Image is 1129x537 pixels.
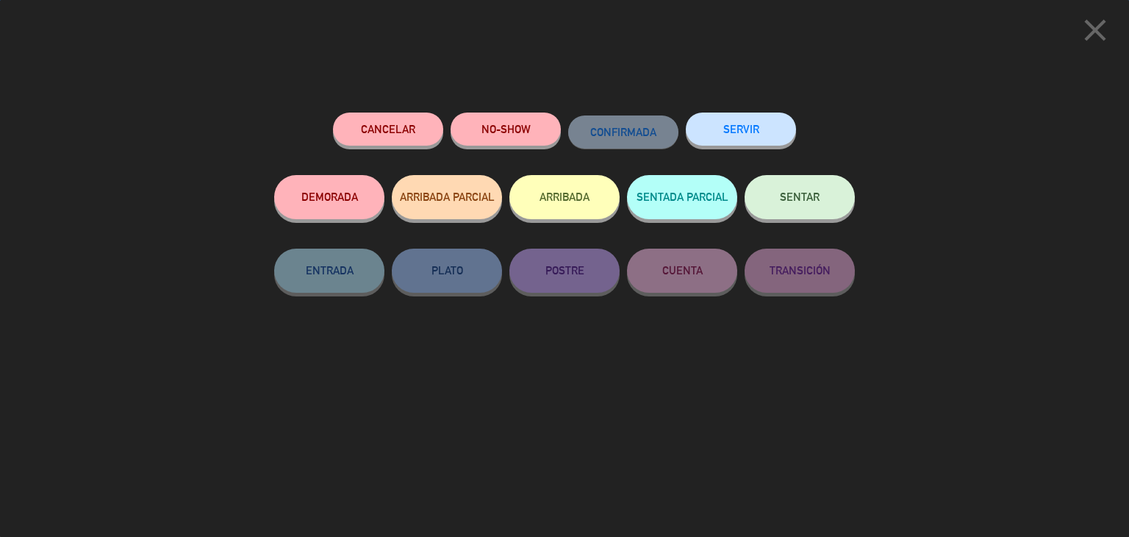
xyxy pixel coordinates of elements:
button: TRANSICIÓN [745,249,855,293]
button: DEMORADA [274,175,384,219]
button: Cancelar [333,113,443,146]
button: SENTADA PARCIAL [627,175,737,219]
span: CONFIRMADA [590,126,656,138]
button: CONFIRMADA [568,115,678,149]
button: CUENTA [627,249,737,293]
span: ARRIBADA PARCIAL [400,191,495,203]
span: SENTAR [780,191,820,203]
button: NO-SHOW [451,113,561,146]
i: close [1077,12,1114,49]
button: ENTRADA [274,249,384,293]
button: PLATO [392,249,502,293]
button: SENTAR [745,175,855,219]
button: ARRIBADA [509,175,620,219]
button: ARRIBADA PARCIAL [392,175,502,219]
button: SERVIR [686,113,796,146]
button: close [1072,11,1118,54]
button: POSTRE [509,249,620,293]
